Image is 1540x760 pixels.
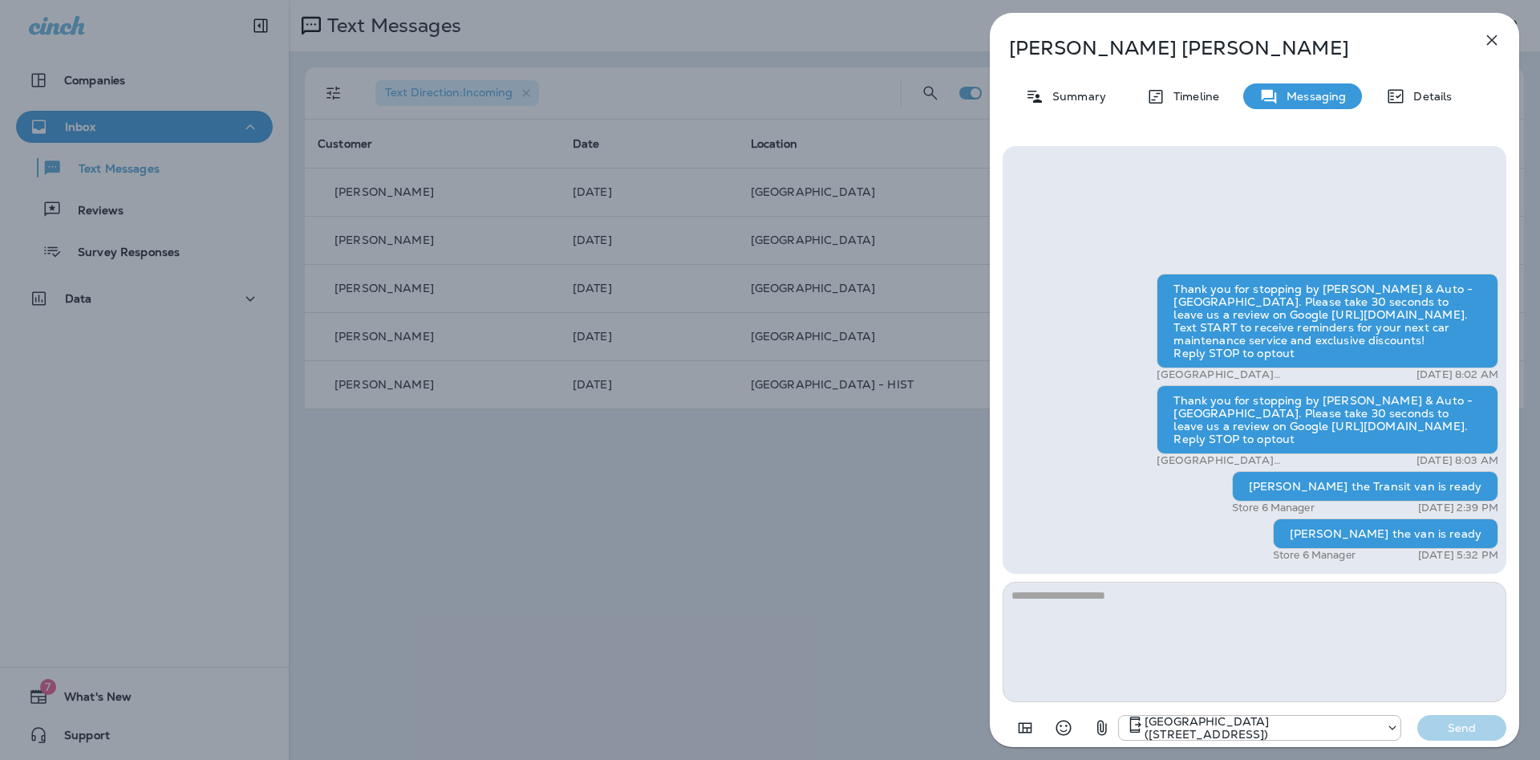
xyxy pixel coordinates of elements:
p: [GEOGRAPHIC_DATA] ([STREET_ADDRESS]) [1157,454,1361,467]
p: Timeline [1165,90,1219,103]
div: [PERSON_NAME] the van is ready [1273,518,1498,549]
p: Summary [1044,90,1106,103]
p: Store 6 Manager [1273,549,1356,562]
div: +1 (402) 339-2912 [1119,715,1400,741]
p: [DATE] 5:32 PM [1418,549,1498,562]
p: [PERSON_NAME] [PERSON_NAME] [1009,37,1447,59]
div: Thank you for stopping by [PERSON_NAME] & Auto - [GEOGRAPHIC_DATA]. Please take 30 seconds to lea... [1157,385,1498,454]
p: [GEOGRAPHIC_DATA] ([STREET_ADDRESS]) [1157,368,1361,381]
div: [PERSON_NAME] the Transit van is ready [1232,471,1498,502]
button: Select an emoji [1048,712,1080,744]
div: Thank you for stopping by [PERSON_NAME] & Auto - [GEOGRAPHIC_DATA]. Please take 30 seconds to lea... [1157,274,1498,368]
p: Store 6 Manager [1232,502,1315,514]
button: Add in a premade template [1009,712,1041,744]
p: [DATE] 8:02 AM [1416,368,1498,381]
p: [DATE] 2:39 PM [1418,502,1498,514]
p: [DATE] 8:03 AM [1416,454,1498,467]
p: [GEOGRAPHIC_DATA] ([STREET_ADDRESS]) [1145,715,1378,741]
p: Details [1405,90,1452,103]
p: Messaging [1279,90,1346,103]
